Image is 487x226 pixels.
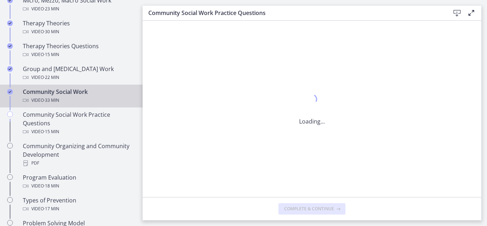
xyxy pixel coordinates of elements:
span: · 22 min [44,73,59,82]
div: Group and [MEDICAL_DATA] Work [23,65,134,82]
i: Completed [7,89,13,95]
div: Program Evaluation [23,173,134,190]
p: Loading... [299,117,325,126]
i: Completed [7,43,13,49]
div: Therapy Theories [23,19,134,36]
div: Video [23,205,134,213]
div: Types of Prevention [23,196,134,213]
div: Video [23,96,134,105]
div: Video [23,127,134,136]
div: Video [23,50,134,59]
div: 1 [299,92,325,109]
span: · 30 min [44,27,59,36]
div: Community Social Work [23,87,134,105]
div: PDF [23,159,134,167]
button: Complete & continue [278,203,345,215]
span: Complete & continue [284,206,334,212]
h3: Community Social Work Practice Questions [148,9,439,17]
span: · 17 min [44,205,59,213]
div: Video [23,182,134,190]
div: Video [23,5,134,13]
div: Video [23,73,134,82]
div: Community Social Work Practice Questions [23,110,134,136]
span: · 15 min [44,50,59,59]
div: Video [23,27,134,36]
span: · 33 min [44,96,59,105]
i: Completed [7,66,13,72]
span: · 15 min [44,127,59,136]
i: Completed [7,20,13,26]
span: · 23 min [44,5,59,13]
div: Community Organizing and Community Development [23,142,134,167]
span: · 18 min [44,182,59,190]
div: Therapy Theories Questions [23,42,134,59]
